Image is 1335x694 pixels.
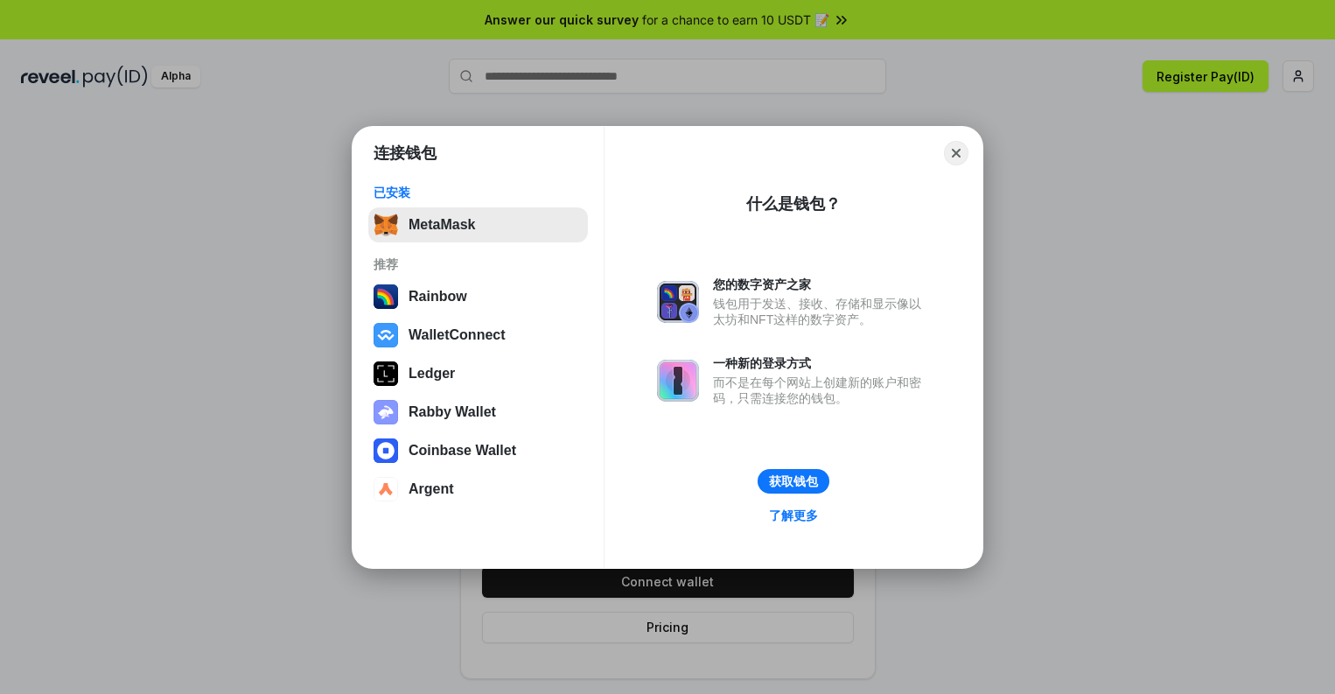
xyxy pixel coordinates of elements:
div: 一种新的登录方式 [713,355,930,371]
button: Coinbase Wallet [368,433,588,468]
div: 您的数字资产之家 [713,277,930,292]
img: svg+xml,%3Csvg%20fill%3D%22none%22%20height%3D%2233%22%20viewBox%3D%220%200%2035%2033%22%20width%... [374,213,398,237]
div: MetaMask [409,217,475,233]
div: 已安装 [374,185,583,200]
div: 钱包用于发送、接收、存储和显示像以太坊和NFT这样的数字资产。 [713,296,930,327]
button: Argent [368,472,588,507]
div: Argent [409,481,454,497]
h1: 连接钱包 [374,143,437,164]
button: 获取钱包 [758,469,829,494]
div: WalletConnect [409,327,506,343]
div: Rainbow [409,289,467,305]
img: svg+xml,%3Csvg%20width%3D%2228%22%20height%3D%2228%22%20viewBox%3D%220%200%2028%2028%22%20fill%3D... [374,477,398,501]
img: svg+xml,%3Csvg%20xmlns%3D%22http%3A%2F%2Fwww.w3.org%2F2000%2Fsvg%22%20fill%3D%22none%22%20viewBox... [374,400,398,424]
img: svg+xml,%3Csvg%20width%3D%2228%22%20height%3D%2228%22%20viewBox%3D%220%200%2028%2028%22%20fill%3D... [374,323,398,347]
img: svg+xml,%3Csvg%20xmlns%3D%22http%3A%2F%2Fwww.w3.org%2F2000%2Fsvg%22%20fill%3D%22none%22%20viewBox... [657,281,699,323]
div: Rabby Wallet [409,404,496,420]
div: Coinbase Wallet [409,443,516,459]
div: 获取钱包 [769,473,818,489]
button: MetaMask [368,207,588,242]
a: 了解更多 [758,504,828,527]
button: Ledger [368,356,588,391]
div: 了解更多 [769,508,818,523]
button: Close [944,141,968,165]
img: svg+xml,%3Csvg%20width%3D%2228%22%20height%3D%2228%22%20viewBox%3D%220%200%2028%2028%22%20fill%3D... [374,438,398,463]
button: Rainbow [368,279,588,314]
img: svg+xml,%3Csvg%20xmlns%3D%22http%3A%2F%2Fwww.w3.org%2F2000%2Fsvg%22%20width%3D%2228%22%20height%3... [374,361,398,386]
button: WalletConnect [368,318,588,353]
div: 而不是在每个网站上创建新的账户和密码，只需连接您的钱包。 [713,375,930,406]
div: 什么是钱包？ [746,193,841,214]
img: svg+xml,%3Csvg%20xmlns%3D%22http%3A%2F%2Fwww.w3.org%2F2000%2Fsvg%22%20fill%3D%22none%22%20viewBox... [657,360,699,402]
div: Ledger [409,366,455,382]
div: 推荐 [374,256,583,272]
button: Rabby Wallet [368,395,588,430]
img: svg+xml,%3Csvg%20width%3D%22120%22%20height%3D%22120%22%20viewBox%3D%220%200%20120%20120%22%20fil... [374,284,398,309]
